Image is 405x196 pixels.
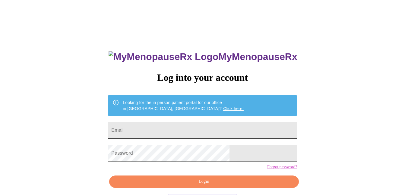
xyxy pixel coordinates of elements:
h3: MyMenopauseRx [109,51,297,62]
a: Click here! [223,106,244,111]
img: MyMenopauseRx Logo [109,51,218,62]
div: Looking for the in person patient portal for our office in [GEOGRAPHIC_DATA], [GEOGRAPHIC_DATA]? [123,97,244,114]
button: Login [109,175,299,188]
h3: Log into your account [108,72,297,83]
span: Login [116,178,292,185]
a: Forgot password? [267,165,297,169]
